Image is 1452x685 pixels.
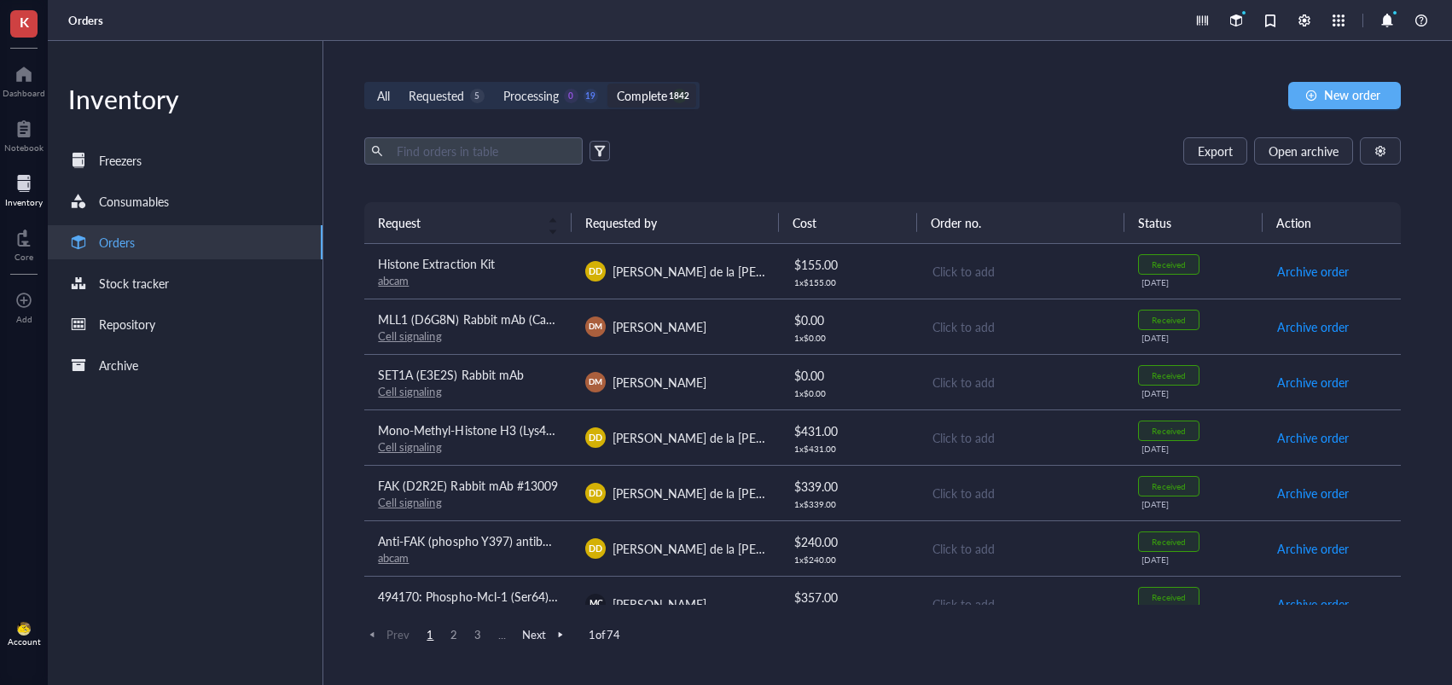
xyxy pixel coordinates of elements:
[15,224,33,262] a: Core
[378,366,523,383] span: SET1A (E3E2S) Rabbit mAb
[564,89,578,103] div: 0
[378,421,722,438] span: Mono-Methyl-Histone H3 (Lys4) (D1A9) XP® Rabbit mAb #5326
[589,542,602,555] span: DD
[8,636,41,647] div: Account
[68,13,107,28] a: Orders
[584,89,598,103] div: 19
[409,86,464,105] div: Requested
[1152,259,1185,270] div: Received
[613,374,706,391] span: [PERSON_NAME]
[4,115,44,153] a: Notebook
[503,86,559,105] div: Processing
[491,627,512,642] span: ...
[779,202,917,243] th: Cost
[932,428,1111,447] div: Click to add
[613,540,832,557] span: [PERSON_NAME] de la [PERSON_NAME]
[1277,262,1349,281] span: Archive order
[613,429,832,446] span: [PERSON_NAME] de la [PERSON_NAME]
[1141,333,1249,343] div: [DATE]
[794,311,903,329] div: $ 0.00
[378,438,441,455] a: Cell signaling
[99,192,169,211] div: Consumables
[794,421,903,440] div: $ 431.00
[48,266,322,300] a: Stock tracker
[794,277,903,287] div: 1 x $ 155.00
[1277,317,1349,336] span: Archive order
[1276,535,1350,562] button: Archive order
[1183,137,1247,165] button: Export
[378,255,494,272] span: Histone Extraction Kit
[48,82,322,116] div: Inventory
[589,264,602,278] span: DD
[932,262,1111,281] div: Click to add
[1152,537,1185,547] div: Received
[1152,592,1185,602] div: Received
[794,388,903,398] div: 1 x $ 0.00
[613,318,706,335] span: [PERSON_NAME]
[1263,202,1401,243] th: Action
[378,532,653,549] span: Anti-FAK (phospho Y397) antibody [EP2160Y] 20 uL
[378,213,537,232] span: Request
[1277,428,1349,447] span: Archive order
[1276,313,1350,340] button: Archive order
[17,622,31,636] img: da48f3c6-a43e-4a2d-aade-5eac0d93827f.jpeg
[20,11,29,32] span: K
[16,314,32,324] div: Add
[1141,554,1249,565] div: [DATE]
[1276,424,1350,451] button: Archive order
[48,348,322,382] a: Archive
[48,184,322,218] a: Consumables
[420,627,440,642] span: 1
[917,409,1124,465] td: Click to add
[1276,258,1350,285] button: Archive order
[794,444,903,454] div: 1 x $ 431.00
[932,595,1111,613] div: Click to add
[444,627,464,642] span: 2
[378,311,670,328] span: MLL1 (D6G8N) Rabbit mAb (Carboxy-terminal Antigen)
[794,554,903,565] div: 1 x $ 240.00
[1141,444,1249,454] div: [DATE]
[390,138,576,164] input: Find orders in table
[617,86,667,105] div: Complete
[470,89,485,103] div: 5
[378,383,441,399] a: Cell signaling
[589,627,619,642] span: 1 of 74
[364,202,572,243] th: Request
[932,539,1111,558] div: Click to add
[917,576,1124,631] td: Click to add
[932,484,1111,502] div: Click to add
[1276,479,1350,507] button: Archive order
[613,485,832,502] span: [PERSON_NAME] de la [PERSON_NAME]
[1288,82,1401,109] button: New order
[1269,144,1339,158] span: Open archive
[917,465,1124,520] td: Click to add
[1152,481,1185,491] div: Received
[468,627,488,642] span: 3
[99,274,169,293] div: Stock tracker
[378,272,409,288] a: abcam
[48,225,322,259] a: Orders
[99,151,142,170] div: Freezers
[1141,499,1249,509] div: [DATE]
[5,197,43,207] div: Inventory
[1152,426,1185,436] div: Received
[932,373,1111,392] div: Click to add
[794,366,903,385] div: $ 0.00
[917,299,1124,354] td: Click to add
[1277,595,1349,613] span: Archive order
[378,328,441,344] a: Cell signaling
[1276,590,1350,618] button: Archive order
[613,263,832,280] span: [PERSON_NAME] de la [PERSON_NAME]
[99,315,155,334] div: Repository
[1152,315,1185,325] div: Received
[589,486,602,500] span: DD
[1198,144,1233,158] span: Export
[1152,370,1185,380] div: Received
[1141,277,1249,287] div: [DATE]
[794,588,903,607] div: $ 357.00
[672,89,687,103] div: 1842
[794,333,903,343] div: 1 x $ 0.00
[5,170,43,207] a: Inventory
[572,202,779,243] th: Requested by
[99,233,135,252] div: Orders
